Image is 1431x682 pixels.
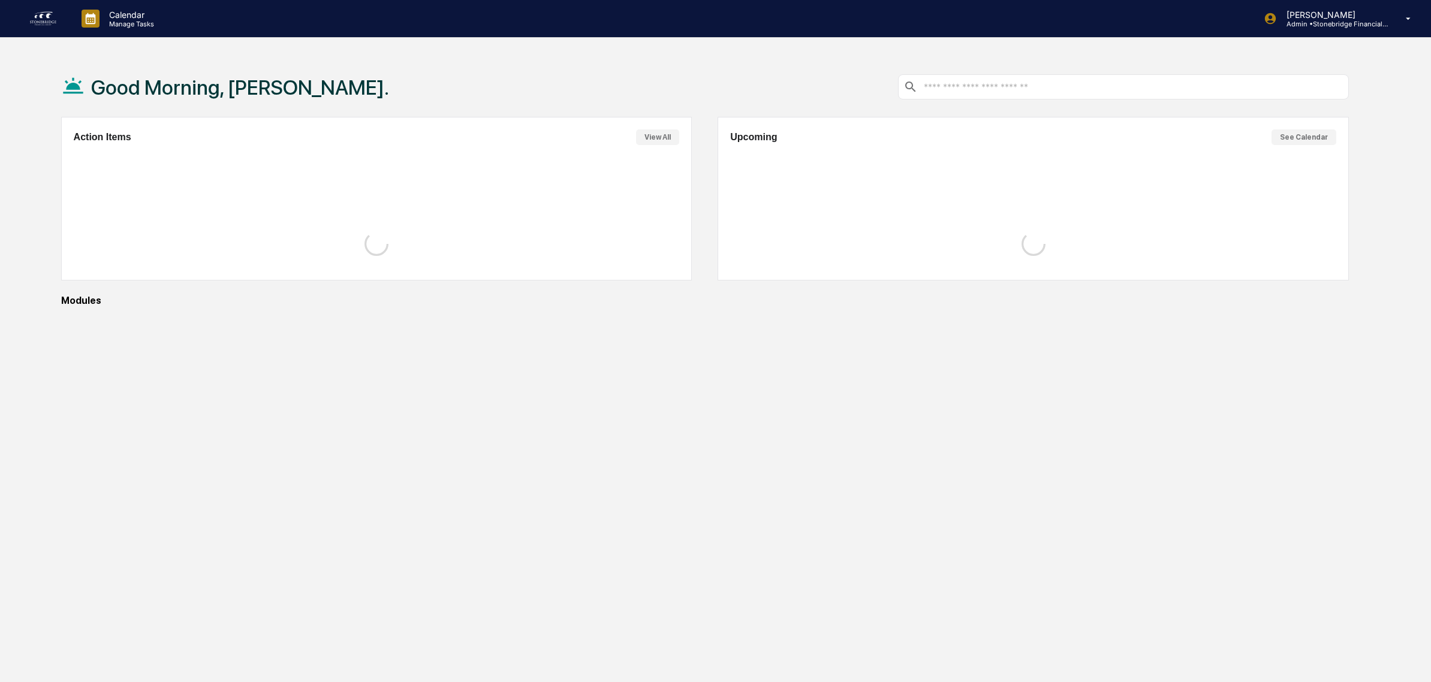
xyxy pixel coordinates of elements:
p: Admin • Stonebridge Financial Group [1277,20,1388,28]
div: Modules [61,295,1349,306]
p: Manage Tasks [100,20,160,28]
button: See Calendar [1272,129,1336,145]
h2: Action Items [74,132,131,143]
h1: Good Morning, [PERSON_NAME]. [91,76,389,99]
p: [PERSON_NAME] [1277,10,1388,20]
p: Calendar [100,10,160,20]
button: View All [636,129,679,145]
img: logo [29,9,58,28]
h2: Upcoming [730,132,777,143]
